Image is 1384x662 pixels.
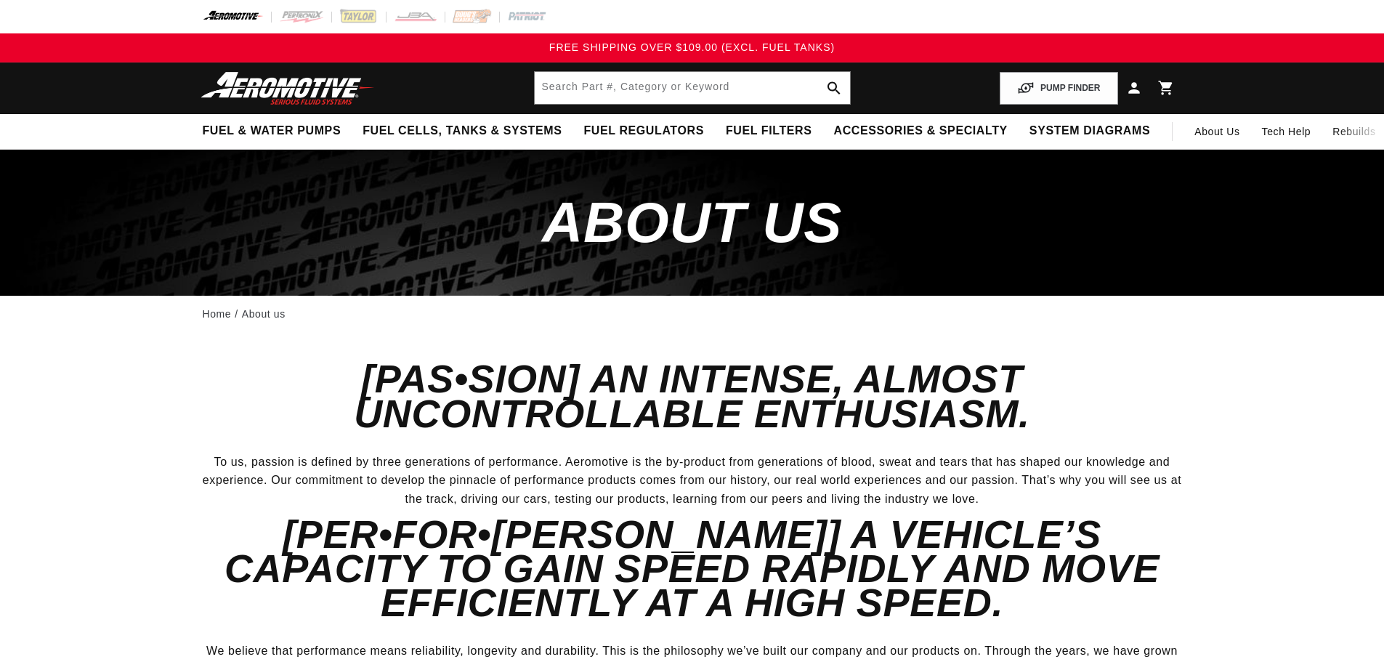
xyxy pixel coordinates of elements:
[363,124,562,139] span: Fuel Cells, Tanks & Systems
[203,306,232,322] a: Home
[542,190,842,254] span: About us
[203,362,1182,431] h2: [Pas•sion] An intense, almost uncontrollable enthusiasm.
[203,517,1182,621] h2: [Per•for•[PERSON_NAME]] A vehicle’s capacity to gain speed rapidly and move efficiently at a high...
[1194,126,1239,137] span: About Us
[1183,114,1250,149] a: About Us
[535,72,850,104] input: Search by Part Number, Category or Keyword
[203,453,1182,509] p: To us, passion is defined by three generations of performance. Aeromotive is the by-product from ...
[572,114,714,148] summary: Fuel Regulators
[823,114,1019,148] summary: Accessories & Specialty
[1029,124,1150,139] span: System Diagrams
[203,306,1182,322] nav: breadcrumbs
[352,114,572,148] summary: Fuel Cells, Tanks & Systems
[715,114,823,148] summary: Fuel Filters
[1000,72,1117,105] button: PUMP FINDER
[197,71,379,105] img: Aeromotive
[818,72,850,104] button: search button
[1262,124,1311,140] span: Tech Help
[192,114,352,148] summary: Fuel & Water Pumps
[203,124,341,139] span: Fuel & Water Pumps
[726,124,812,139] span: Fuel Filters
[1019,114,1161,148] summary: System Diagrams
[834,124,1008,139] span: Accessories & Specialty
[583,124,703,139] span: Fuel Regulators
[1332,124,1375,140] span: Rebuilds
[549,41,835,53] span: FREE SHIPPING OVER $109.00 (EXCL. FUEL TANKS)
[1251,114,1322,149] summary: Tech Help
[242,306,286,322] a: About us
